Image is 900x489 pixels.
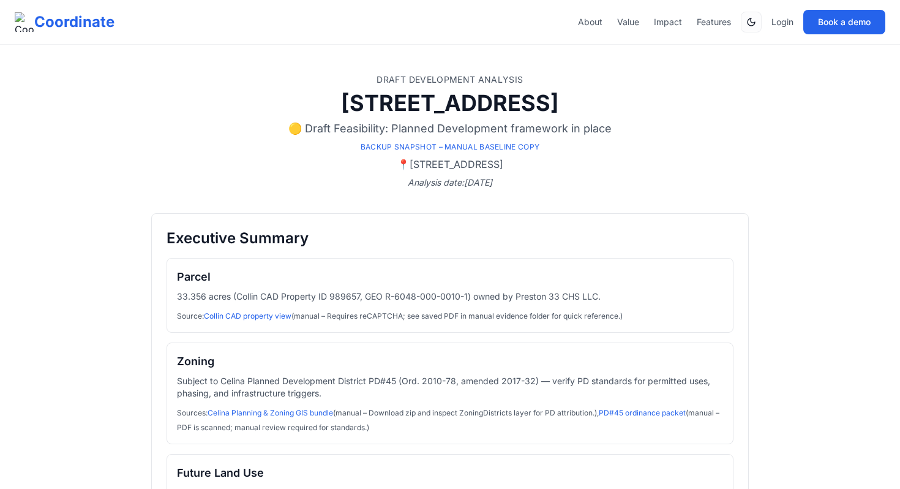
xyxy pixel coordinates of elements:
[741,12,762,32] button: Switch to dark mode
[177,464,723,482] h3: Future Land Use
[15,12,34,32] img: Coordinate
[151,120,749,137] p: 🟡 Draft Feasibility: Planned Development framework in place
[697,16,731,28] a: Features
[177,311,623,320] span: Source:
[34,12,114,32] span: Coordinate
[204,311,623,320] span: (manual – Requires reCAPTCHA; see saved PDF in manual evidence folder for quick reference.)
[177,268,723,286] h3: Parcel
[177,290,723,303] p: 33.356 acres (Collin CAD Property ID 989657, GEO R-6048-000-0010-1) owned by Preston 33 CHS LLC.
[15,12,114,32] a: Coordinate
[803,10,885,34] button: Book a demo
[151,91,749,115] h1: [STREET_ADDRESS]
[177,353,723,370] h3: Zoning
[151,176,749,189] p: Analysis date: [DATE]
[177,375,723,400] p: Subject to Celina Planned Development District PD#45 (Ord. 2010-78, amended 2017-32) — verify PD ...
[151,74,749,86] p: Draft Development Analysis
[599,408,686,417] a: PD#45 ordinance packet
[177,408,719,432] span: Sources:
[167,229,733,248] h2: Executive Summary
[151,157,749,172] p: 📍 [STREET_ADDRESS]
[617,16,639,28] a: Value
[208,408,333,417] a: Celina Planning & Zoning GIS bundle
[771,16,793,28] a: Login
[208,408,599,417] span: (manual – Download zip and inspect ZoningDistricts layer for PD attribution.) ,
[204,311,291,320] a: Collin CAD property view
[654,16,682,28] a: Impact
[151,142,749,152] p: Backup snapshot – manual baseline copy
[578,16,602,28] a: About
